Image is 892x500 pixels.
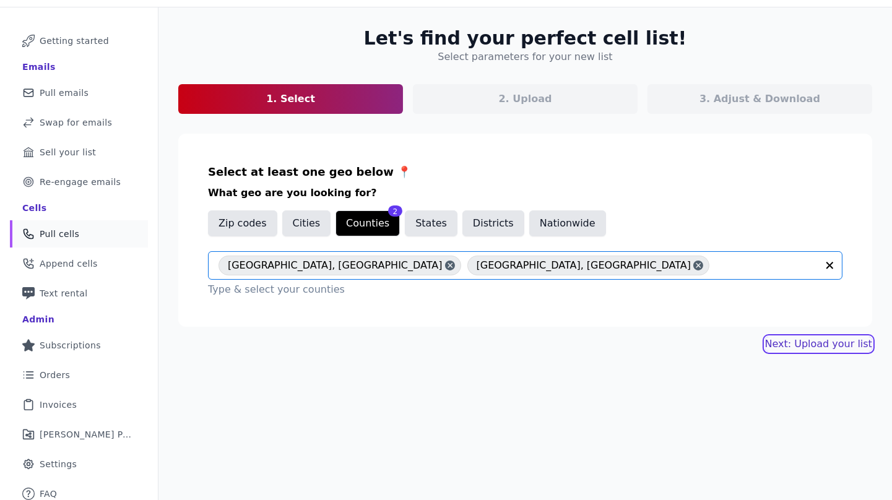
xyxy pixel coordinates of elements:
[40,369,70,381] span: Orders
[10,27,148,54] a: Getting started
[282,210,331,236] button: Cities
[10,220,148,248] a: Pull cells
[208,210,277,236] button: Zip codes
[208,282,842,297] p: Type & select your counties
[10,250,148,277] a: Append cells
[336,210,400,236] button: Counties
[388,205,403,217] div: 2
[10,391,148,418] a: Invoices
[364,27,687,50] h2: Let's find your perfect cell list!
[10,450,148,478] a: Settings
[22,202,46,214] div: Cells
[40,339,101,351] span: Subscriptions
[40,458,77,470] span: Settings
[499,92,552,106] p: 2. Upload
[10,168,148,196] a: Re-engage emails
[529,210,606,236] button: Nationwide
[208,165,411,178] span: Select at least one geo below 📍
[40,228,79,240] span: Pull cells
[40,116,112,129] span: Swap for emails
[40,146,96,158] span: Sell your list
[208,186,842,200] h3: What geo are you looking for?
[40,287,88,300] span: Text rental
[40,87,89,99] span: Pull emails
[10,421,148,448] a: [PERSON_NAME] Performance
[22,313,54,325] div: Admin
[266,92,315,106] p: 1. Select
[10,280,148,307] a: Text rental
[10,79,148,106] a: Pull emails
[40,35,109,47] span: Getting started
[40,399,77,411] span: Invoices
[10,109,148,136] a: Swap for emails
[178,84,403,114] a: 1. Select
[10,139,148,166] a: Sell your list
[765,337,872,351] a: Next: Upload your list
[477,256,691,275] span: [GEOGRAPHIC_DATA], [GEOGRAPHIC_DATA]
[40,428,133,441] span: [PERSON_NAME] Performance
[10,332,148,359] a: Subscriptions
[40,488,57,500] span: FAQ
[438,50,612,64] h4: Select parameters for your new list
[22,61,56,73] div: Emails
[10,361,148,389] a: Orders
[405,210,457,236] button: States
[462,210,524,236] button: Districts
[228,256,443,275] span: [GEOGRAPHIC_DATA], [GEOGRAPHIC_DATA]
[40,257,98,270] span: Append cells
[40,176,121,188] span: Re-engage emails
[699,92,820,106] p: 3. Adjust & Download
